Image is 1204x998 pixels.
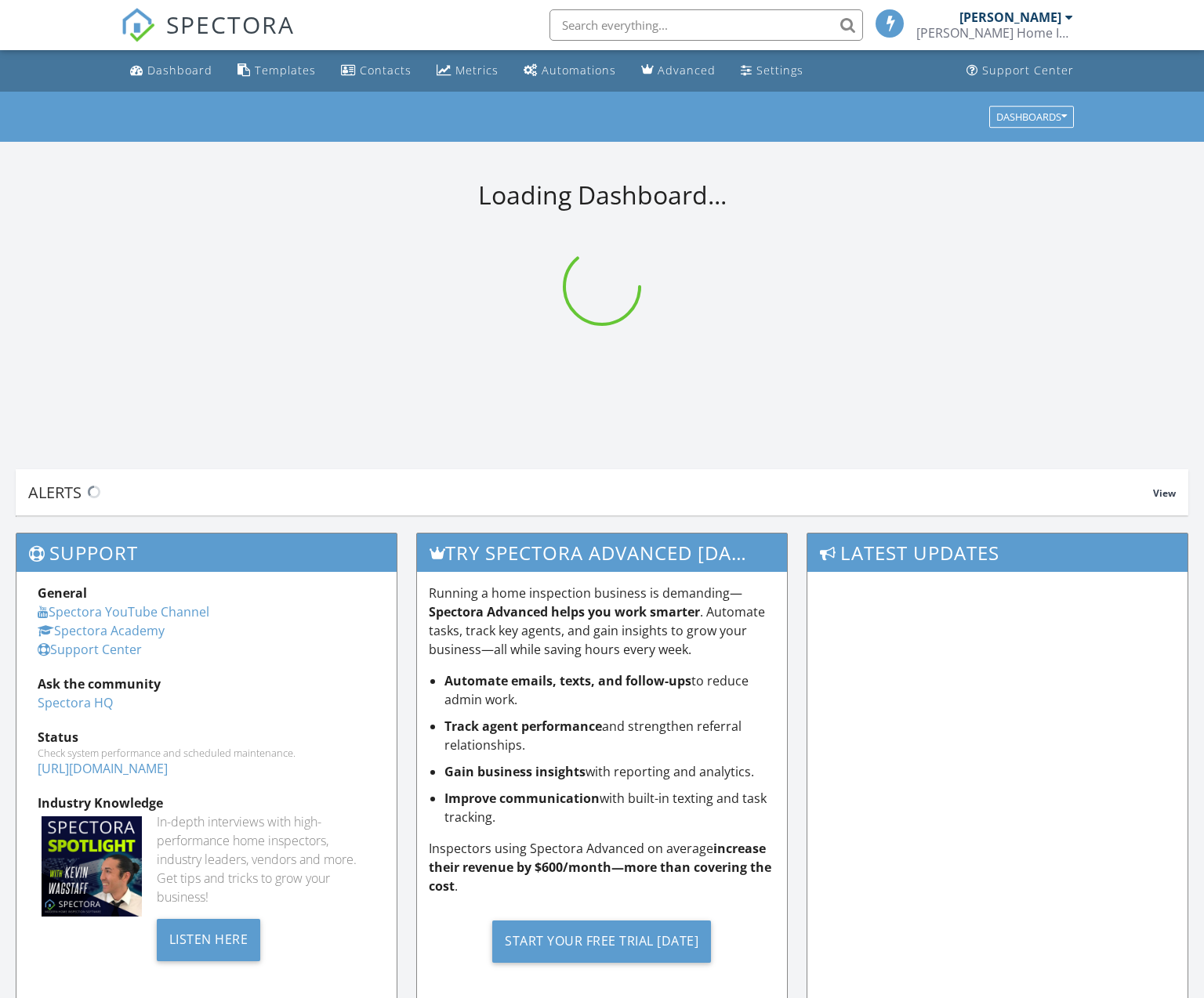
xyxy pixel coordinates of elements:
[734,56,810,85] a: Settings
[157,930,261,947] a: Listen Here
[996,111,1067,122] div: Dashboards
[38,603,209,620] a: Spectora YouTube Channel
[517,56,622,85] a: Automations (Basic)
[28,482,1153,503] div: Alerts
[38,794,375,812] div: Industry Knowledge
[960,56,1080,85] a: Support Center
[1153,486,1176,500] span: View
[444,718,602,735] strong: Track agent performance
[444,790,600,807] strong: Improve communication
[121,8,155,42] img: The Best Home Inspection Software - Spectora
[444,762,776,781] li: with reporting and analytics.
[455,63,499,78] div: Metrics
[658,63,716,78] div: Advanced
[157,812,375,906] div: In-depth interviews with high-performance home inspectors, industry leaders, vendors and more. Ge...
[231,56,322,85] a: Templates
[989,106,1074,128] button: Dashboards
[38,760,168,777] a: [URL][DOMAIN_NAME]
[444,789,776,826] li: with built-in texting and task tracking.
[147,63,212,78] div: Dashboard
[916,25,1073,41] div: Helman Home Inspections, LLC
[429,584,776,659] p: Running a home inspection business is demanding— . Automate tasks, track key agents, and gain ins...
[38,622,165,639] a: Spectora Academy
[42,816,142,917] img: Spectoraspolightmain
[982,63,1074,78] div: Support Center
[157,919,261,961] div: Listen Here
[492,920,711,963] div: Start Your Free Trial [DATE]
[417,533,788,572] h3: Try spectora advanced [DATE]
[549,9,863,41] input: Search everything...
[430,56,505,85] a: Metrics
[38,584,87,602] strong: General
[16,533,397,572] h3: Support
[635,56,722,85] a: Advanced
[38,641,142,658] a: Support Center
[444,763,586,780] strong: Gain business insights
[959,9,1061,25] div: [PERSON_NAME]
[38,728,375,747] div: Status
[166,8,295,41] span: SPECTORA
[444,671,776,709] li: to reduce admin work.
[807,533,1188,572] h3: Latest Updates
[542,63,616,78] div: Automations
[429,603,700,620] strong: Spectora Advanced helps you work smarter
[429,839,776,895] p: Inspectors using Spectora Advanced on average .
[121,21,295,54] a: SPECTORA
[255,63,316,78] div: Templates
[756,63,803,78] div: Settings
[429,840,771,895] strong: increase their revenue by $600/month—more than covering the cost
[335,56,418,85] a: Contacts
[360,63,412,78] div: Contacts
[38,694,113,711] a: Spectora HQ
[429,908,776,974] a: Start Your Free Trial [DATE]
[124,56,219,85] a: Dashboard
[38,747,375,759] div: Check system performance and scheduled maintenance.
[38,674,375,693] div: Ask the community
[444,717,776,754] li: and strengthen referral relationships.
[444,672,691,689] strong: Automate emails, texts, and follow-ups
